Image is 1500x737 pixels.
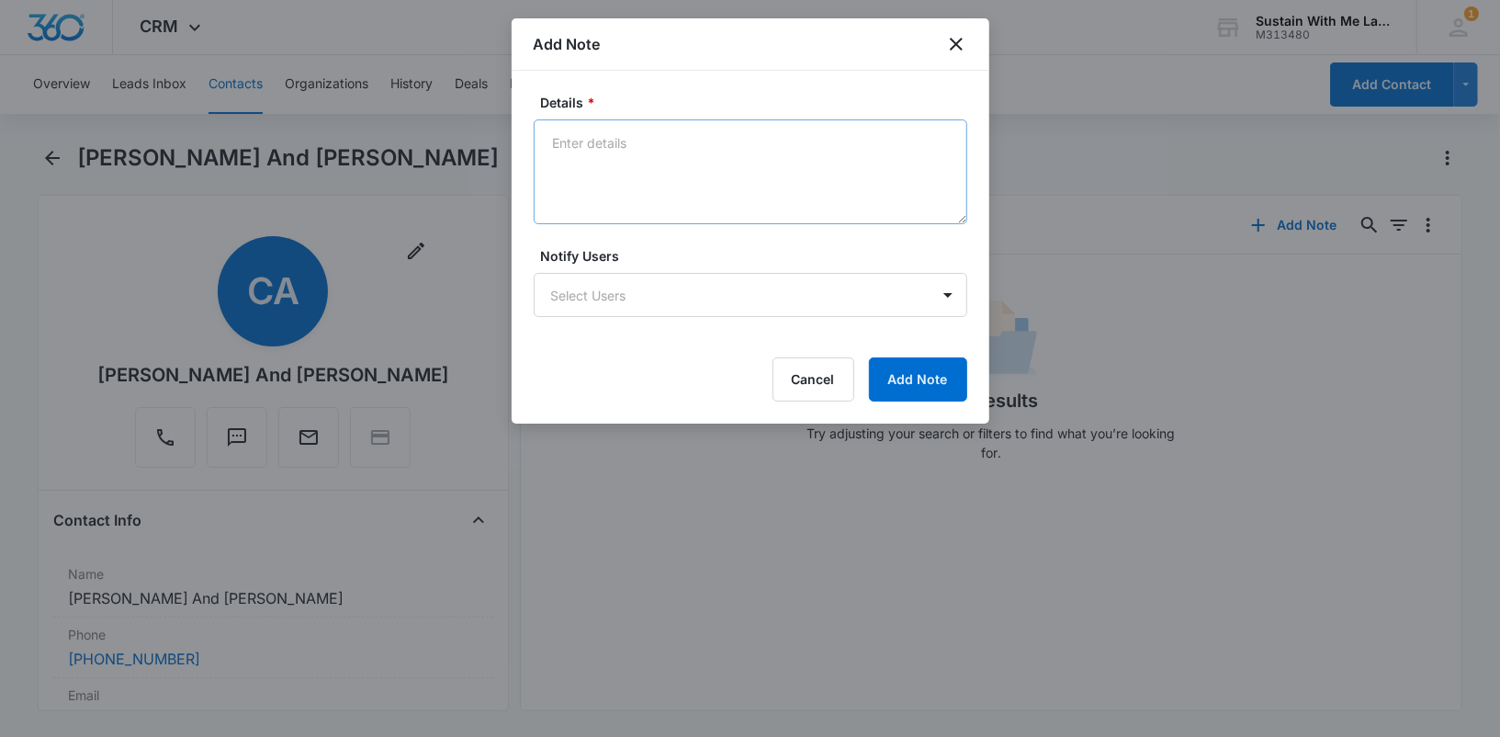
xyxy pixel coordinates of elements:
[869,357,967,402] button: Add Note
[945,33,967,55] button: close
[541,93,975,112] label: Details
[541,246,975,266] label: Notify Users
[773,357,854,402] button: Cancel
[534,33,601,55] h1: Add Note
